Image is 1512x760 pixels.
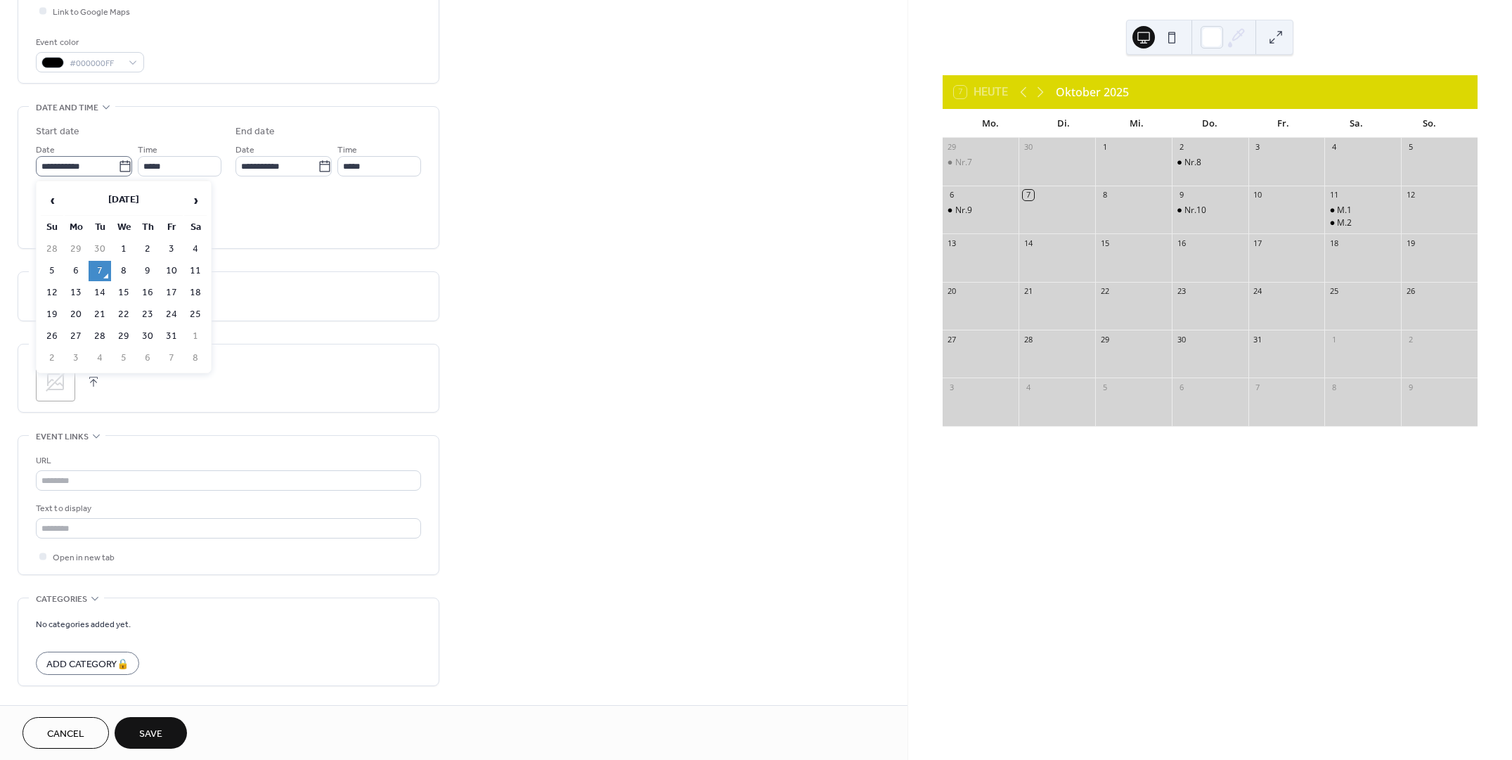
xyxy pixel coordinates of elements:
[1405,286,1416,297] div: 26
[160,283,183,303] td: 17
[41,348,63,368] td: 2
[1246,110,1319,138] div: Fr.
[1176,382,1187,392] div: 6
[53,5,130,20] span: Link to Google Maps
[185,186,206,214] span: ›
[89,348,111,368] td: 4
[1027,110,1100,138] div: Di.
[1253,334,1263,344] div: 31
[139,727,162,742] span: Save
[1099,286,1110,297] div: 22
[112,283,135,303] td: 15
[65,217,87,238] th: Mo
[943,205,1019,217] div: Nr.9
[65,186,183,216] th: [DATE]
[1329,382,1339,392] div: 8
[1405,382,1416,392] div: 9
[36,453,418,468] div: URL
[89,283,111,303] td: 14
[136,239,159,259] td: 2
[112,217,135,238] th: We
[1023,286,1033,297] div: 21
[1253,382,1263,392] div: 7
[1329,334,1339,344] div: 1
[947,334,957,344] div: 27
[1405,238,1416,248] div: 19
[136,304,159,325] td: 23
[41,326,63,347] td: 26
[1329,286,1339,297] div: 25
[947,238,957,248] div: 13
[1176,334,1187,344] div: 30
[41,283,63,303] td: 12
[1329,190,1339,200] div: 11
[70,56,122,71] span: #000000FF
[112,326,135,347] td: 29
[89,304,111,325] td: 21
[1184,157,1201,169] div: Nr.8
[1393,110,1466,138] div: So.
[36,430,89,444] span: Event links
[235,143,254,157] span: Date
[1253,238,1263,248] div: 17
[36,501,418,516] div: Text to display
[1099,382,1110,392] div: 5
[1184,205,1206,217] div: Nr.10
[36,143,55,157] span: Date
[1329,238,1339,248] div: 18
[160,326,183,347] td: 31
[947,382,957,392] div: 3
[943,157,1019,169] div: Nr.7
[184,283,207,303] td: 18
[89,239,111,259] td: 30
[1099,238,1110,248] div: 15
[53,550,115,565] span: Open in new tab
[160,239,183,259] td: 3
[136,217,159,238] th: Th
[36,124,79,139] div: Start date
[112,304,135,325] td: 22
[954,110,1027,138] div: Mo.
[1100,110,1173,138] div: Mi.
[41,304,63,325] td: 19
[65,261,87,281] td: 6
[235,124,275,139] div: End date
[1172,157,1248,169] div: Nr.8
[41,239,63,259] td: 28
[1099,334,1110,344] div: 29
[1176,238,1187,248] div: 16
[947,142,957,153] div: 29
[65,326,87,347] td: 27
[41,217,63,238] th: Su
[1253,286,1263,297] div: 24
[1023,238,1033,248] div: 14
[1405,142,1416,153] div: 5
[65,304,87,325] td: 20
[1056,84,1129,101] div: Oktober 2025
[41,261,63,281] td: 5
[184,217,207,238] th: Sa
[112,348,135,368] td: 5
[36,35,141,50] div: Event color
[1173,110,1246,138] div: Do.
[1176,286,1187,297] div: 23
[947,286,957,297] div: 20
[184,326,207,347] td: 1
[184,304,207,325] td: 25
[36,617,131,632] span: No categories added yet.
[36,362,75,401] div: ;
[136,348,159,368] td: 6
[1320,110,1393,138] div: Sa.
[136,283,159,303] td: 16
[65,283,87,303] td: 13
[47,727,84,742] span: Cancel
[955,205,972,217] div: Nr.9
[1405,334,1416,344] div: 2
[1023,382,1033,392] div: 4
[184,348,207,368] td: 8
[36,592,87,607] span: Categories
[112,239,135,259] td: 1
[160,348,183,368] td: 7
[184,239,207,259] td: 4
[112,261,135,281] td: 8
